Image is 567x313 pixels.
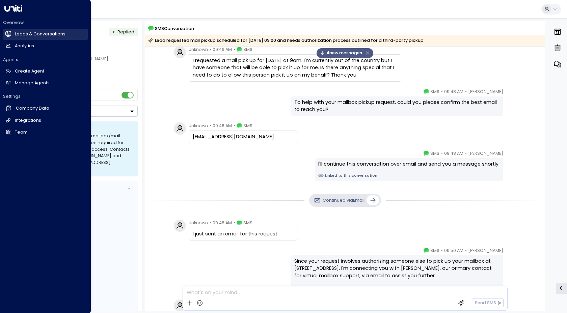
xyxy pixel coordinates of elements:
[468,150,503,157] span: [PERSON_NAME]
[155,25,194,32] span: SMS Conversation
[148,37,424,44] div: Lead requested mail pickup scheduled for [DATE] 09:00 and needs authorization process outlined fo...
[193,133,294,141] div: [EMAIL_ADDRESS][DOMAIN_NAME]
[444,247,463,254] span: 09:50 AM
[210,122,211,129] span: •
[3,40,88,52] a: Analytics
[353,197,364,203] span: Email
[3,29,88,40] a: Leads & Conversations
[15,129,28,136] h2: Team
[317,48,373,58] div: 4new messages
[506,247,518,259] img: 5_headshot.jpg
[193,57,397,79] div: I requested a mail pick up for [DATE] at 9am. I'm currently out of the country but I have someone...
[430,88,439,95] span: SMS
[441,88,443,95] span: •
[444,88,463,95] span: 09:48 AM
[468,247,503,254] span: [PERSON_NAME]
[213,220,232,226] span: 09:48 AM
[15,31,65,37] h2: Leads & Conversations
[465,247,467,254] span: •
[16,105,49,112] h2: Company Data
[294,285,500,290] a: Linked to this conversation
[3,93,88,99] h2: Settings
[468,88,503,95] span: [PERSON_NAME]
[189,220,208,226] span: Unknown
[3,20,88,26] h2: Overview
[3,103,88,114] a: Company Data
[193,230,294,238] div: I just sent an email for this request.
[323,197,364,204] p: Continued via
[234,220,235,226] span: •
[213,122,232,129] span: 09:48 AM
[117,29,134,35] span: Replied
[3,57,88,63] h2: Agents
[15,117,41,124] h2: Integrations
[243,220,252,226] span: SMS
[506,150,518,162] img: 5_headshot.jpg
[112,27,115,37] div: •
[506,88,518,101] img: 5_headshot.jpg
[3,115,88,126] a: Integrations
[465,150,467,157] span: •
[15,80,50,86] h2: Manage Agents
[15,68,44,75] h2: Create Agent
[430,247,439,254] span: SMS
[3,127,88,138] a: Team
[3,66,88,77] a: Create Agent
[444,150,463,157] span: 09:48 AM
[465,88,467,95] span: •
[441,247,443,254] span: •
[294,99,500,113] div: To help with your mailbox pickup request, could you please confirm the best email to reach you?
[243,122,252,129] span: SMS
[430,150,439,157] span: SMS
[3,78,88,89] a: Manage Agents
[15,43,34,49] h2: Analytics
[189,122,208,129] span: Unknown
[318,173,500,178] a: Linked to this conversation
[210,220,211,226] span: •
[441,150,443,157] span: •
[294,258,500,280] div: Since your request involves authorizing someone else to pick up your mailbox at [STREET_ADDRESS],...
[320,50,362,56] span: 4 new message s
[234,122,235,129] span: •
[318,161,500,168] div: I'll continue this conversation over email and send you a message shortly.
